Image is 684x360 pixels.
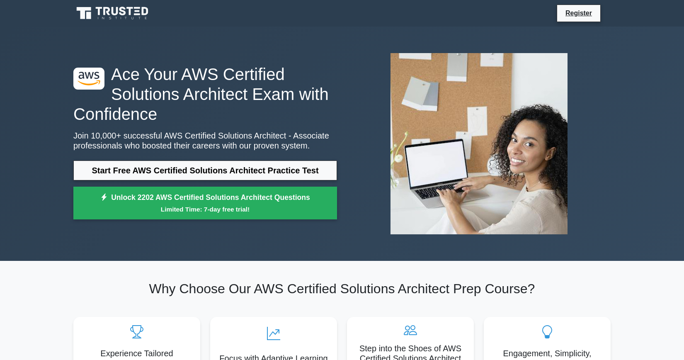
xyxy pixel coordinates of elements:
[560,8,597,18] a: Register
[73,187,337,220] a: Unlock 2202 AWS Certified Solutions Architect QuestionsLimited Time: 7-day free trial!
[73,64,337,124] h1: Ace Your AWS Certified Solutions Architect Exam with Confidence
[73,281,611,297] h2: Why Choose Our AWS Certified Solutions Architect Prep Course?
[73,161,337,180] a: Start Free AWS Certified Solutions Architect Practice Test
[73,131,337,151] p: Join 10,000+ successful AWS Certified Solutions Architect - Associate professionals who boosted t...
[84,204,327,214] small: Limited Time: 7-day free trial!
